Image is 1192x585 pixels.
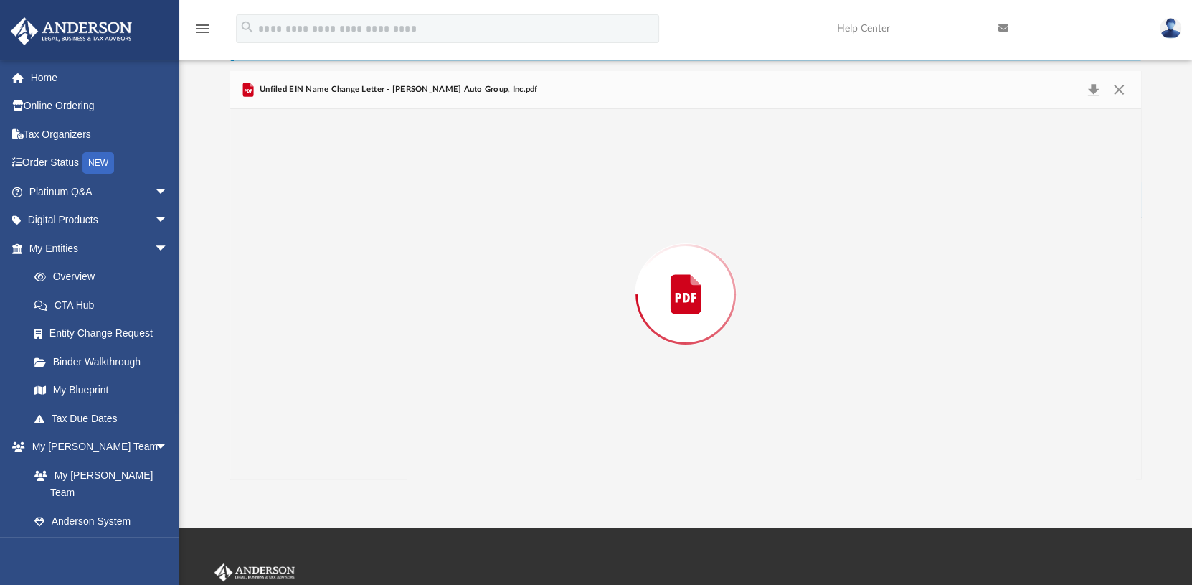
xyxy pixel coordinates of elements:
a: Tax Due Dates [20,404,190,433]
a: Tax Organizers [10,120,190,149]
a: Home [10,63,190,92]
span: arrow_drop_down [154,234,183,263]
span: arrow_drop_down [154,206,183,235]
div: Preview [230,71,1142,479]
i: search [240,19,255,35]
a: Overview [20,263,190,291]
img: Anderson Advisors Platinum Portal [212,563,298,582]
i: menu [194,20,211,37]
a: Platinum Q&Aarrow_drop_down [10,177,190,206]
a: My [PERSON_NAME] Team [20,461,176,507]
a: Digital Productsarrow_drop_down [10,206,190,235]
a: My Blueprint [20,376,183,405]
span: arrow_drop_down [154,177,183,207]
div: NEW [82,152,114,174]
a: Anderson System [20,507,183,535]
a: My Entitiesarrow_drop_down [10,234,190,263]
button: Close [1106,80,1132,100]
button: Download [1081,80,1107,100]
img: User Pic [1160,18,1181,39]
img: Anderson Advisors Platinum Portal [6,17,136,45]
a: Online Ordering [10,92,190,121]
span: Unfiled EIN Name Change Letter - [PERSON_NAME] Auto Group, Inc.pdf [257,83,538,96]
a: menu [194,27,211,37]
a: My [PERSON_NAME] Teamarrow_drop_down [10,433,183,462]
a: Entity Change Request [20,319,190,348]
a: Order StatusNEW [10,149,190,178]
a: Binder Walkthrough [20,347,190,376]
span: arrow_drop_down [154,433,183,462]
a: CTA Hub [20,291,190,319]
a: Client Referrals [20,535,183,564]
